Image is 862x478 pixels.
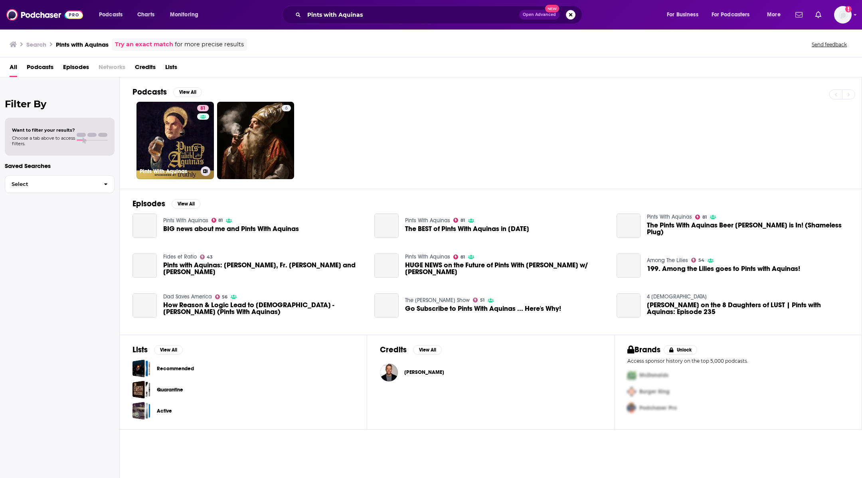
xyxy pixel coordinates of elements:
[56,41,109,48] h3: Pints with Aquinas
[405,225,529,232] a: The BEST of Pints With Aquinas in 2021
[639,372,668,379] span: McDonalds
[405,217,450,224] a: Pints With Aquinas
[197,105,209,111] a: 81
[282,105,291,111] a: 6
[624,400,639,416] img: Third Pro Logo
[132,359,150,377] span: Recommended
[218,219,223,222] span: 81
[405,297,470,304] a: The Matt Fradd Show
[698,259,704,262] span: 54
[627,345,660,355] h2: Brands
[617,213,641,238] a: The Pints With Aquinas Beer Stein is In! (Shameless Plug)
[63,61,89,77] span: Episodes
[405,262,607,275] span: HUGE NEWS on the Future of Pints With [PERSON_NAME] w/ [PERSON_NAME]
[691,258,704,263] a: 54
[200,255,213,259] a: 43
[132,213,157,238] a: BIG news about me and Pints With Aquinas
[667,9,698,20] span: For Business
[695,215,707,219] a: 81
[639,405,677,411] span: Podchaser Pro
[404,369,444,375] a: Matt Fradd
[380,363,398,381] img: Matt Fradd
[163,262,365,275] span: Pints with Aquinas: [PERSON_NAME], Fr. [PERSON_NAME] and [PERSON_NAME]
[212,218,223,223] a: 81
[661,8,708,21] button: open menu
[627,358,849,364] p: Access sponsor history on the top 5,000 podcasts.
[413,345,442,355] button: View All
[175,40,244,49] span: for more precise results
[135,61,156,77] span: Credits
[170,9,198,20] span: Monitoring
[5,98,115,110] h2: Filter By
[624,383,639,400] img: Second Pro Logo
[647,257,688,264] a: Among The Lilies
[165,61,177,77] a: Lists
[834,6,852,24] button: Show profile menu
[154,345,183,355] button: View All
[834,6,852,24] span: Logged in as ZoeJethani
[290,6,590,24] div: Search podcasts, credits, & more...
[10,61,17,77] a: All
[404,369,444,375] span: [PERSON_NAME]
[5,162,115,170] p: Saved Searches
[812,8,824,22] a: Show notifications dropdown
[405,305,561,312] a: Go Subscribe to Pints With Aquinas ... Here's Why!
[222,295,227,299] span: 56
[163,217,208,224] a: Pints With Aquinas
[132,381,150,399] a: Quarantine
[163,253,197,260] a: Fides et Ratio
[207,255,213,259] span: 43
[374,293,399,318] a: Go Subscribe to Pints With Aquinas ... Here's Why!
[809,41,849,48] button: Send feedback
[647,302,849,315] span: [PERSON_NAME] on the 8 Daughters of LUST | Pints with Aquinas: Episode 235
[12,127,75,133] span: Want to filter your results?
[132,8,159,21] a: Charts
[26,41,46,48] h3: Search
[132,345,148,355] h2: Lists
[5,182,97,187] span: Select
[480,298,484,302] span: 51
[706,8,761,21] button: open menu
[647,265,800,272] a: 199. Among the Lilies goes to Pints with Aquinas!
[624,367,639,383] img: First Pro Logo
[374,213,399,238] a: The BEST of Pints With Aquinas in 2021
[461,219,465,222] span: 81
[647,213,692,220] a: Pints With Aquinas
[132,293,157,318] a: How Reason & Logic Lead to Christianity - Matt Fradd (Pints With Aquinas)
[304,8,519,21] input: Search podcasts, credits, & more...
[163,262,365,275] a: Pints with Aquinas: Matt Fradd, Fr. Chris Pietraszko and Anger
[453,218,465,223] a: 81
[157,385,183,394] a: Quarantine
[647,293,707,300] a: 4 Christ
[99,9,123,20] span: Podcasts
[792,8,806,22] a: Show notifications dropdown
[140,168,198,175] h3: Pints With Aquinas
[163,225,299,232] a: BIG news about me and Pints With Aquinas
[99,61,125,77] span: Networks
[834,6,852,24] img: User Profile
[405,225,529,232] span: The BEST of Pints With Aquinas in [DATE]
[380,345,442,355] a: CreditsView All
[172,199,200,209] button: View All
[215,294,228,299] a: 56
[767,9,781,20] span: More
[664,345,698,355] button: Unlock
[164,8,209,21] button: open menu
[132,87,202,97] a: PodcastsView All
[132,199,200,209] a: EpisodesView All
[132,345,183,355] a: ListsView All
[173,87,202,97] button: View All
[647,222,849,235] span: The Pints With Aquinas Beer [PERSON_NAME] is In! (Shameless Plug)
[132,253,157,278] a: Pints with Aquinas: Matt Fradd, Fr. Chris Pietraszko and Anger
[6,7,83,22] img: Podchaser - Follow, Share and Rate Podcasts
[93,8,133,21] button: open menu
[157,407,172,415] a: Active
[761,8,791,21] button: open menu
[163,302,365,315] span: How Reason & Logic Lead to [DEMOGRAPHIC_DATA] - [PERSON_NAME] (Pints With Aquinas)
[405,262,607,275] a: HUGE NEWS on the Future of Pints With Aquinas w/ Cameron Fradd
[405,253,450,260] a: Pints With Aquinas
